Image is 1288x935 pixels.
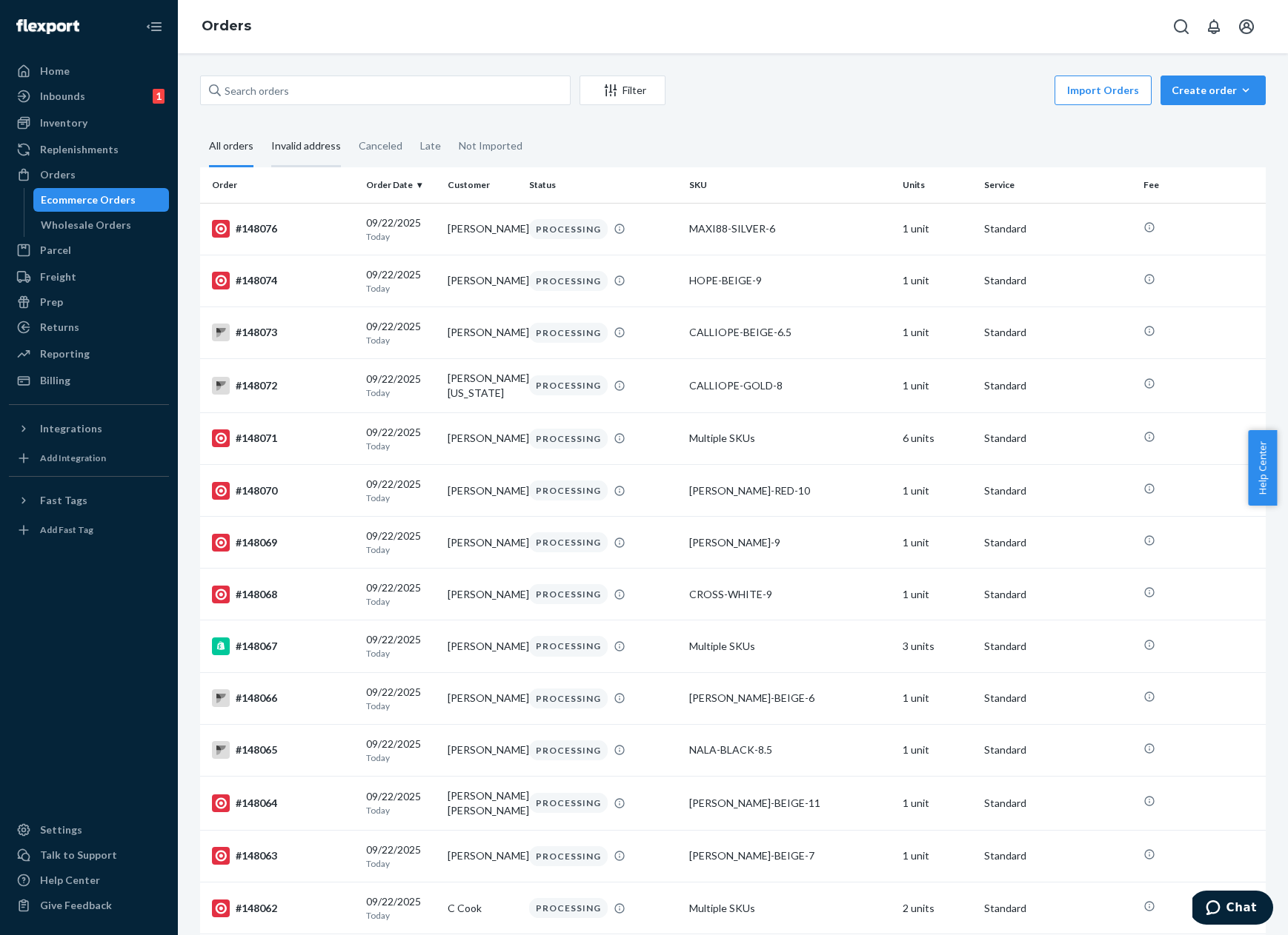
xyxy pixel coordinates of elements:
td: [PERSON_NAME] [442,517,523,569]
p: Today [366,700,436,712]
div: PROCESSING [529,740,608,760]
div: 09/22/2025 [366,267,436,295]
div: #148073 [212,324,354,341]
div: MAXI88-SILVER-6 [689,221,891,236]
button: Open notifications [1199,12,1229,41]
p: Today [366,595,436,608]
div: 09/22/2025 [366,580,436,608]
td: 1 unit [897,255,978,306]
div: Parcel [40,243,71,258]
div: Ecommerce Orders [41,192,136,207]
div: Canceled [359,127,402,165]
div: Create order [1172,83,1255,98]
th: Units [897,167,978,203]
p: Standard [984,378,1132,393]
td: 1 unit [897,830,978,882]
div: [PERSON_NAME]-RED-10 [689,483,891,498]
p: Today [366,230,436,243]
a: Add Fast Tag [9,518,169,542]
div: [PERSON_NAME]-BEIGE-6 [689,691,891,706]
td: [PERSON_NAME] [442,412,523,464]
a: Orders [202,18,251,34]
button: Filter [580,76,665,105]
div: #148069 [212,534,354,552]
div: PROCESSING [529,480,608,500]
th: Order [200,167,360,203]
div: 09/22/2025 [366,894,436,922]
p: Today [366,282,436,295]
div: Integrations [40,421,102,436]
div: 1 [153,89,165,104]
img: Flexport logo [16,19,79,34]
div: Talk to Support [40,848,117,862]
td: 3 units [897,620,978,672]
div: Billing [40,373,70,388]
a: Add Integration [9,446,169,470]
div: #148064 [212,794,354,812]
a: Inventory [9,111,169,135]
div: Freight [40,269,76,284]
a: Billing [9,369,169,392]
p: Standard [984,848,1132,863]
div: PROCESSING [529,688,608,708]
div: CALLIOPE-BEIGE-6.5 [689,325,891,340]
div: PROCESSING [529,584,608,604]
div: 09/22/2025 [366,372,436,399]
iframe: Opens a widget where you can chat to one of our agents [1192,891,1273,928]
p: Today [366,804,436,817]
div: Invalid address [271,127,341,167]
div: Add Integration [40,452,106,464]
td: Multiple SKUs [683,882,897,934]
td: [PERSON_NAME] [442,620,523,672]
a: Orders [9,163,169,187]
div: PROCESSING [529,636,608,656]
td: 6 units [897,412,978,464]
div: Returns [40,320,79,335]
div: Home [40,64,70,78]
td: [PERSON_NAME] [442,306,523,358]
div: PROCESSING [529,429,608,449]
td: [PERSON_NAME] [442,830,523,882]
div: #148076 [212,220,354,238]
button: Help Center [1248,430,1277,506]
td: 1 unit [897,724,978,776]
a: Parcel [9,238,169,262]
div: Prep [40,295,63,309]
a: Home [9,59,169,83]
td: 1 unit [897,776,978,830]
th: SKU [683,167,897,203]
th: Order Date [360,167,442,203]
td: [PERSON_NAME] [442,465,523,517]
a: Wholesale Orders [33,213,170,237]
td: [PERSON_NAME] [442,569,523,620]
div: Inbounds [40,89,85,104]
p: Standard [984,639,1132,654]
div: CALLIOPE-GOLD-8 [689,378,891,393]
p: Standard [984,743,1132,757]
p: Today [366,492,436,504]
div: 09/22/2025 [366,319,436,346]
button: Give Feedback [9,894,169,917]
td: 1 unit [897,306,978,358]
div: #148062 [212,899,354,917]
div: 09/22/2025 [366,737,436,764]
td: [PERSON_NAME] [442,203,523,255]
td: [PERSON_NAME] [442,672,523,724]
div: PROCESSING [529,532,608,552]
th: Service [978,167,1138,203]
div: Help Center [40,873,100,888]
div: #148070 [212,482,354,500]
div: #148068 [212,586,354,603]
div: Reporting [40,346,90,361]
td: [PERSON_NAME] [442,255,523,306]
p: Today [366,440,436,452]
ol: breadcrumbs [190,5,263,48]
div: PROCESSING [529,219,608,239]
button: Talk to Support [9,843,169,867]
p: Today [366,909,436,922]
a: Reporting [9,342,169,366]
div: #148066 [212,689,354,707]
div: #148067 [212,637,354,655]
div: Settings [40,822,82,837]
